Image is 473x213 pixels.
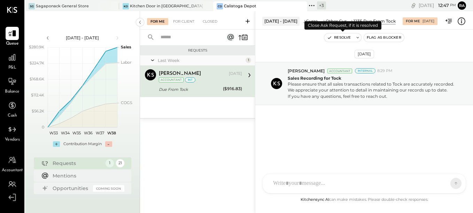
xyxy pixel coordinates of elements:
span: Queue [6,41,19,47]
div: [DATE] [422,19,434,24]
div: 1 [106,159,114,167]
button: Flag as Blocker [364,33,404,42]
div: Due From Tock [159,86,221,93]
span: Vendors [5,137,20,143]
div: Mentions [53,172,121,179]
a: Balance [0,75,24,95]
span: pm [450,3,456,8]
text: COGS [121,100,132,105]
span: P&L [8,65,16,71]
div: Calistoga Depot [224,3,256,9]
div: - [105,141,112,147]
div: Internal [355,68,375,73]
div: [DATE] - [DATE] [262,17,300,25]
a: Teams [0,177,24,198]
div: SG [29,3,35,9]
div: Accountant [159,77,184,82]
div: Other Current Assets [326,18,350,24]
text: $224.7K [30,61,44,65]
a: Accountant [0,153,24,174]
text: $112.4K [31,93,44,97]
div: KD [123,3,129,9]
strong: Sales Recording for Tock [288,76,341,81]
p: Please ensure that all sales transactions related to Tock are accurately recorded. We appreciate ... [288,75,458,99]
button: Ra [458,1,466,10]
button: Resolve [324,33,354,42]
div: For Me [406,19,420,24]
div: [DATE] [355,50,374,58]
div: Kitchen Door in [GEOGRAPHIC_DATA] [130,3,203,9]
text: Labor [121,60,131,65]
div: Contribution Margin [63,141,102,147]
div: Close Ask Request, if it is resolved [304,21,381,30]
div: [PERSON_NAME] [159,70,201,77]
div: 1 [246,57,251,63]
text: $280.9K [29,45,44,49]
div: ($916.83) [223,85,242,92]
text: Sales [121,45,131,49]
text: 0 [42,125,44,129]
div: Closed [199,18,221,25]
div: + 3 [317,1,326,9]
div: [DATE] [419,2,456,9]
div: Requests [53,160,102,167]
span: 12 : 47 [435,2,449,9]
text: $56.2K [32,109,44,113]
span: Teams [7,191,18,198]
div: Last Week [158,57,244,63]
div: Opportunities [53,185,90,192]
span: Accountant [2,167,23,174]
div: [DATE] [229,71,242,77]
div: For Me [147,18,168,25]
text: $168.6K [30,77,44,81]
div: For Client [170,18,198,25]
div: CD [217,3,223,9]
div: 1235 Due From Tock [354,18,396,24]
span: Balance [5,89,20,95]
div: Coming Soon [93,185,124,192]
a: Vendors [0,123,24,143]
div: int [185,77,195,82]
a: Cash [0,99,24,119]
div: copy link [410,2,417,9]
a: P&L [0,51,24,71]
div: Requests [144,48,251,53]
text: W33 [49,131,57,135]
div: [DATE] - [DATE] [53,35,112,41]
text: W37 [96,131,104,135]
text: W34 [61,131,70,135]
text: W35 [72,131,81,135]
div: 21 [116,159,124,167]
div: + [53,141,60,147]
span: Cash [8,113,17,119]
a: Queue [0,27,24,47]
span: [PERSON_NAME] [288,68,325,74]
div: Sagaponack General Store [36,3,89,9]
text: W38 [107,131,116,135]
div: Accountant [327,69,352,73]
div: Current Assets [306,18,323,24]
span: 8:29 PM [377,68,393,74]
text: W36 [84,131,93,135]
